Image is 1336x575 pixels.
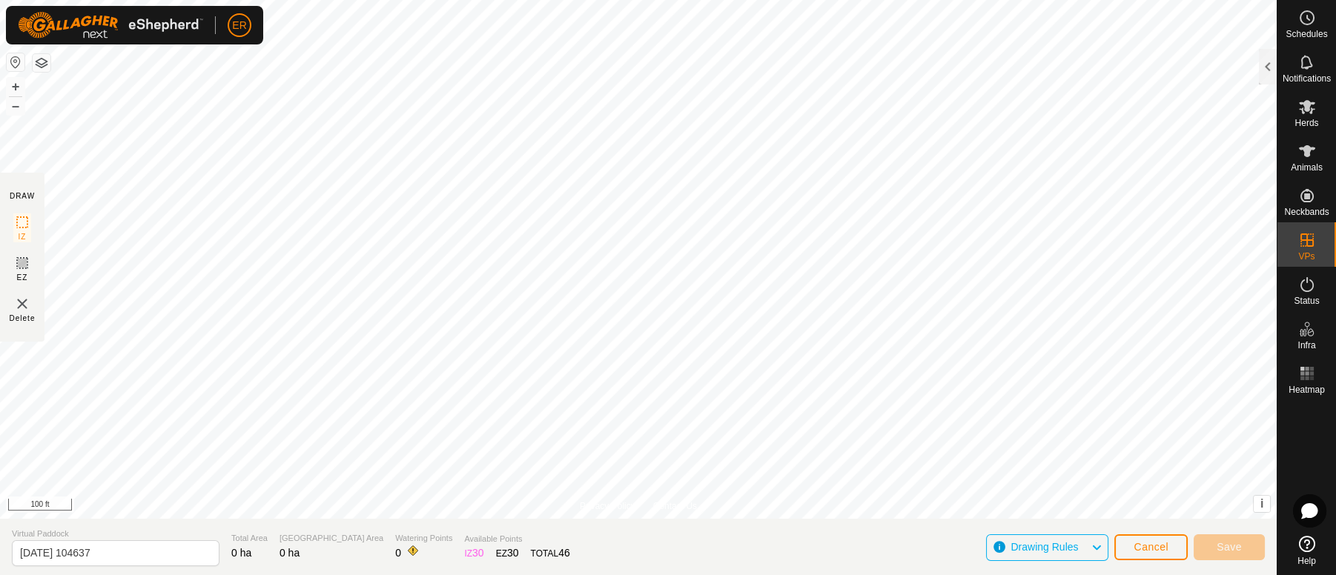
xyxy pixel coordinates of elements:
span: 0 ha [231,547,251,559]
div: TOTAL [531,545,570,561]
span: 0 [395,547,401,559]
button: – [7,97,24,115]
button: Save [1194,534,1265,560]
img: VP [13,295,31,313]
span: i [1260,497,1263,510]
button: Map Layers [33,54,50,72]
a: Contact Us [653,499,697,513]
span: Virtual Paddock [12,528,219,540]
div: IZ [464,545,483,561]
span: Neckbands [1284,207,1329,216]
span: Schedules [1286,30,1327,39]
a: Privacy Policy [580,499,635,513]
span: Animals [1291,163,1323,172]
span: 30 [507,547,519,559]
div: DRAW [10,190,35,202]
span: Available Points [464,533,569,545]
span: IZ [19,231,27,242]
span: Infra [1297,341,1315,350]
span: [GEOGRAPHIC_DATA] Area [280,532,383,545]
span: Drawing Rules [1011,541,1078,553]
span: EZ [17,272,28,283]
span: 30 [472,547,484,559]
span: ER [232,18,246,33]
span: Herds [1294,119,1318,127]
span: Heatmap [1289,385,1325,394]
button: i [1254,496,1270,512]
span: Save [1217,541,1242,553]
a: Help [1277,530,1336,571]
span: 46 [558,547,570,559]
div: EZ [496,545,519,561]
span: Watering Points [395,532,452,545]
span: Delete [10,313,36,324]
span: Notifications [1283,74,1331,83]
button: Reset Map [7,53,24,71]
span: Cancel [1134,541,1168,553]
button: Cancel [1114,534,1188,560]
span: VPs [1298,252,1314,261]
span: Total Area [231,532,268,545]
span: 0 ha [280,547,300,559]
button: + [7,78,24,96]
span: Help [1297,556,1316,565]
img: Gallagher Logo [18,12,203,39]
span: Status [1294,296,1319,305]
